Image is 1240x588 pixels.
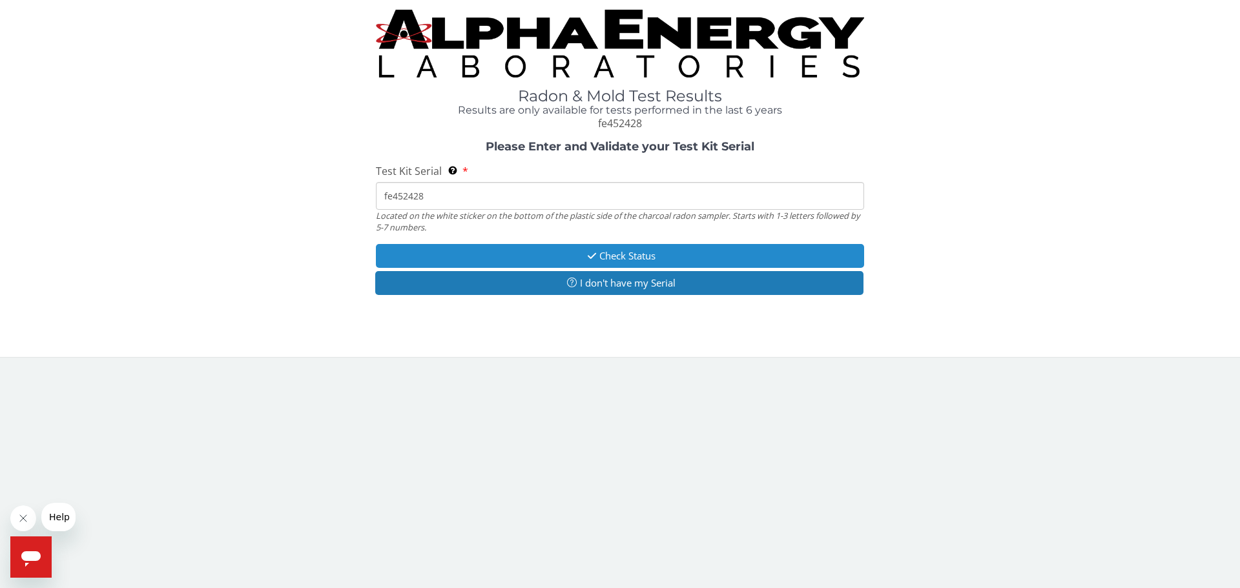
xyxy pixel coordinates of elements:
span: Test Kit Serial [376,164,442,178]
iframe: Message from company [41,503,76,531]
button: I don't have my Serial [375,271,863,295]
button: Check Status [376,244,864,268]
strong: Please Enter and Validate your Test Kit Serial [486,139,754,154]
img: TightCrop.jpg [376,10,864,77]
iframe: Button to launch messaging window [10,536,52,578]
h4: Results are only available for tests performed in the last 6 years [376,105,864,116]
span: fe452428 [598,116,642,130]
iframe: Close message [10,505,36,531]
div: Located on the white sticker on the bottom of the plastic side of the charcoal radon sampler. Sta... [376,210,864,234]
h1: Radon & Mold Test Results [376,88,864,105]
